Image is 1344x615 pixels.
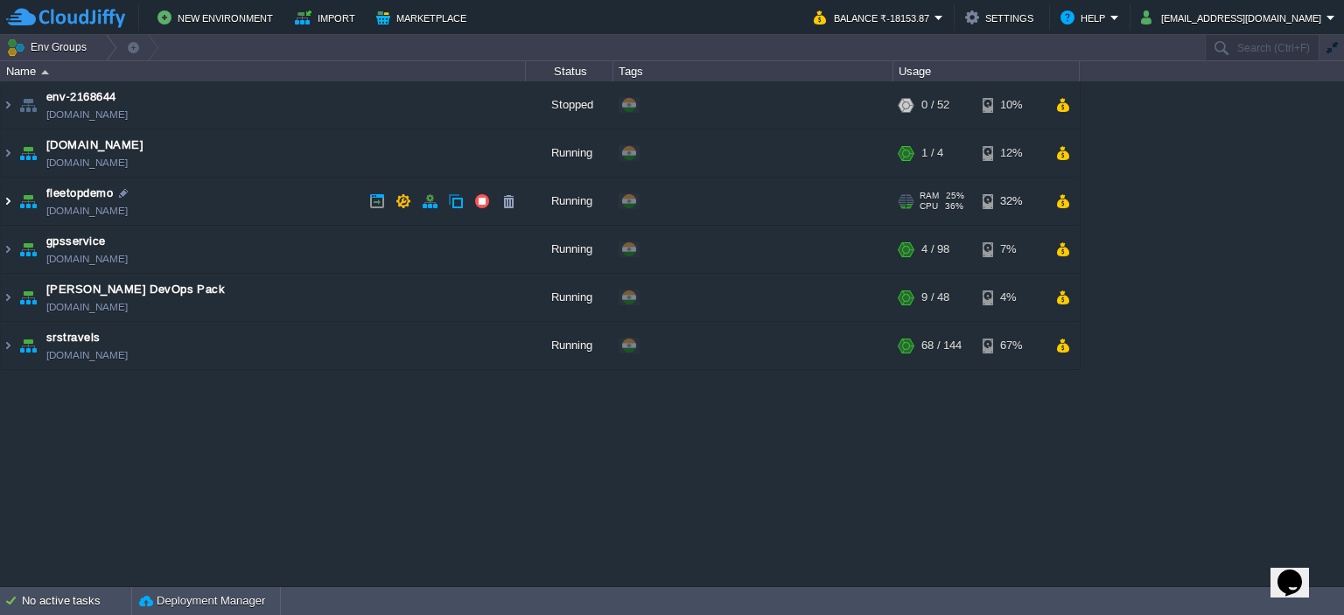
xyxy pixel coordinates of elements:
[983,129,1039,177] div: 12%
[814,7,934,28] button: Balance ₹-18153.87
[526,178,613,225] div: Running
[6,35,93,59] button: Env Groups
[1,322,15,369] img: AMDAwAAAACH5BAEAAAAALAAAAAABAAEAAAICRAEAOw==
[46,202,128,220] a: [DOMAIN_NAME]
[46,346,128,364] a: [DOMAIN_NAME]
[920,191,939,201] span: RAM
[614,61,892,81] div: Tags
[41,70,49,74] img: AMDAwAAAACH5BAEAAAAALAAAAAABAAEAAAICRAEAOw==
[46,106,128,123] a: [DOMAIN_NAME]
[526,129,613,177] div: Running
[16,274,40,321] img: AMDAwAAAACH5BAEAAAAALAAAAAABAAEAAAICRAEAOw==
[1,178,15,225] img: AMDAwAAAACH5BAEAAAAALAAAAAABAAEAAAICRAEAOw==
[46,329,101,346] a: srstravels
[965,7,1039,28] button: Settings
[921,274,949,321] div: 9 / 48
[46,281,225,298] a: [PERSON_NAME] DevOps Pack
[139,592,265,610] button: Deployment Manager
[16,226,40,273] img: AMDAwAAAACH5BAEAAAAALAAAAAABAAEAAAICRAEAOw==
[526,226,613,273] div: Running
[1,274,15,321] img: AMDAwAAAACH5BAEAAAAALAAAAAABAAEAAAICRAEAOw==
[526,274,613,321] div: Running
[1060,7,1110,28] button: Help
[921,226,949,273] div: 4 / 98
[46,154,128,171] a: [DOMAIN_NAME]
[946,191,964,201] span: 25%
[1,81,15,129] img: AMDAwAAAACH5BAEAAAAALAAAAAABAAEAAAICRAEAOw==
[295,7,360,28] button: Import
[157,7,278,28] button: New Environment
[16,129,40,177] img: AMDAwAAAACH5BAEAAAAALAAAAAABAAEAAAICRAEAOw==
[2,61,525,81] div: Name
[46,298,128,316] a: [DOMAIN_NAME]
[983,81,1039,129] div: 10%
[16,178,40,225] img: AMDAwAAAACH5BAEAAAAALAAAAAABAAEAAAICRAEAOw==
[921,81,949,129] div: 0 / 52
[1,129,15,177] img: AMDAwAAAACH5BAEAAAAALAAAAAABAAEAAAICRAEAOw==
[46,250,128,268] a: [DOMAIN_NAME]
[22,587,131,615] div: No active tasks
[1141,7,1326,28] button: [EMAIL_ADDRESS][DOMAIN_NAME]
[921,129,943,177] div: 1 / 4
[376,7,472,28] button: Marketplace
[983,274,1039,321] div: 4%
[1,226,15,273] img: AMDAwAAAACH5BAEAAAAALAAAAAABAAEAAAICRAEAOw==
[894,61,1079,81] div: Usage
[1270,545,1326,598] iframe: chat widget
[46,233,106,250] a: gpsservice
[46,88,116,106] a: env-2168644
[16,322,40,369] img: AMDAwAAAACH5BAEAAAAALAAAAAABAAEAAAICRAEAOw==
[527,61,612,81] div: Status
[921,322,962,369] div: 68 / 144
[6,7,125,29] img: CloudJiffy
[920,201,938,212] span: CPU
[46,136,143,154] a: [DOMAIN_NAME]
[983,178,1039,225] div: 32%
[983,322,1039,369] div: 67%
[526,81,613,129] div: Stopped
[46,185,113,202] a: fleetopdemo
[945,201,963,212] span: 36%
[16,81,40,129] img: AMDAwAAAACH5BAEAAAAALAAAAAABAAEAAAICRAEAOw==
[983,226,1039,273] div: 7%
[526,322,613,369] div: Running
